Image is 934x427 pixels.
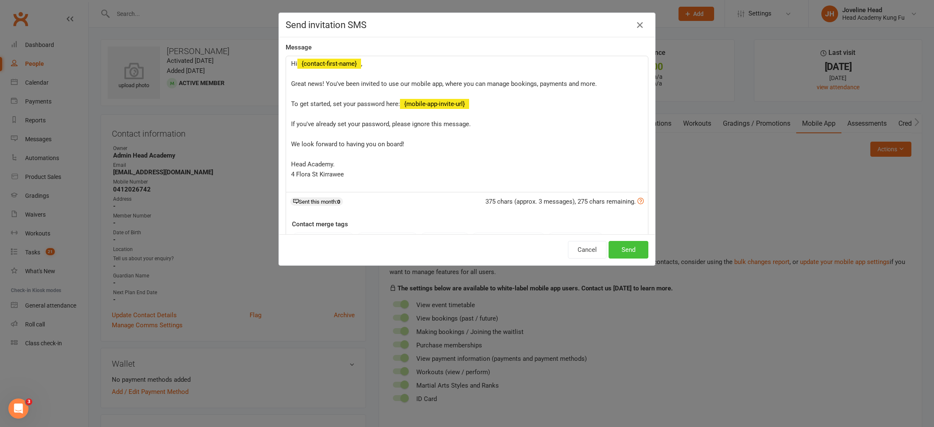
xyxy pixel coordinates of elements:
span: , [361,60,362,67]
span: Great news! You've been invited to use our mobile app, where you can manage bookings, payments an... [291,80,597,88]
span: 4 Flora St Kirrawee [291,171,344,178]
div: 375 chars (approx. 3 messages), 275 chars remaining. [485,197,644,207]
span: Hi [291,60,297,67]
span: If you've already set your password, please ignore this message. [291,120,471,128]
span: Head Academy. [291,160,335,168]
button: Cancel [568,241,606,259]
button: Close [633,18,647,32]
iframe: Intercom live chat [8,399,28,419]
span: We look forward to having you on board! [291,140,404,148]
div: Sent this month: [290,197,343,206]
label: Contact merge tags [292,219,348,229]
button: Send [609,241,648,259]
h4: Send invitation SMS [286,20,648,30]
label: Message [286,42,312,52]
span: 3 [26,399,32,405]
span: To get started, set your password here: [291,100,400,108]
strong: 0 [337,199,340,205]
